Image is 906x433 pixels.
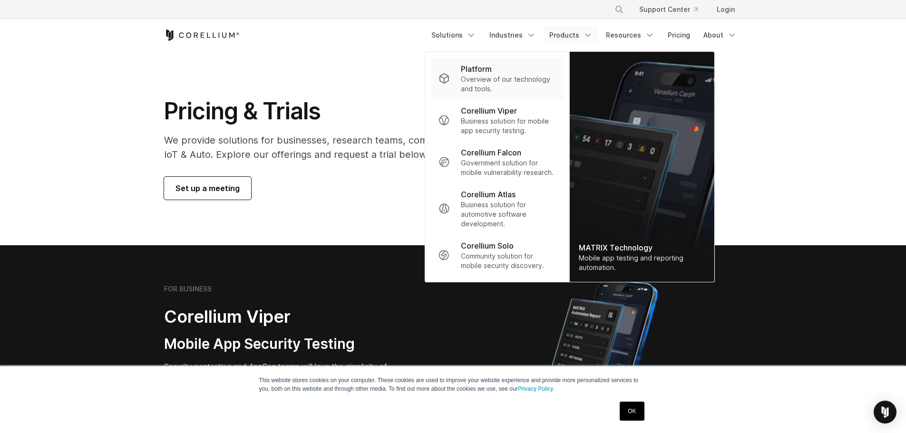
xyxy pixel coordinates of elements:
[430,183,563,234] a: Corellium Atlas Business solution for automotive software development.
[579,242,704,253] div: MATRIX Technology
[600,27,660,44] a: Resources
[461,105,517,116] p: Corellium Viper
[709,1,742,18] a: Login
[632,1,705,18] a: Support Center
[426,27,742,44] div: Navigation Menu
[461,63,492,75] p: Platform
[164,29,240,41] a: Corellium Home
[461,147,521,158] p: Corellium Falcon
[603,1,742,18] div: Navigation Menu
[164,285,212,293] h6: FOR BUSINESS
[164,361,408,395] p: Security pentesting and AppSec teams will love the simplicity of automated report generation comb...
[430,234,563,276] a: Corellium Solo Community solution for mobile security discovery.
[164,133,543,162] p: We provide solutions for businesses, research teams, community individuals, and IoT & Auto. Explo...
[518,385,555,392] a: Privacy Policy.
[662,27,696,44] a: Pricing
[461,158,555,177] p: Government solution for mobile vulnerability research.
[430,99,563,141] a: Corellium Viper Business solution for mobile app security testing.
[164,177,251,200] a: Set up a meeting
[569,52,714,282] img: Matrix_WebNav_1x
[544,27,598,44] a: Products
[461,200,555,229] p: Business solution for automotive software development.
[175,183,240,194] span: Set up a meeting
[611,1,628,18] button: Search
[569,52,714,282] a: MATRIX Technology Mobile app testing and reporting automation.
[259,376,647,393] p: This website stores cookies on your computer. These cookies are used to improve your website expe...
[461,116,555,135] p: Business solution for mobile app security testing.
[874,401,896,423] div: Open Intercom Messenger
[620,402,644,421] a: OK
[430,58,563,99] a: Platform Overview of our technology and tools.
[484,27,542,44] a: Industries
[461,75,555,94] p: Overview of our technology and tools.
[579,253,704,272] div: Mobile app testing and reporting automation.
[461,189,516,200] p: Corellium Atlas
[430,141,563,183] a: Corellium Falcon Government solution for mobile vulnerability research.
[164,306,408,327] h2: Corellium Viper
[164,97,543,125] h1: Pricing & Trials
[461,251,555,270] p: Community solution for mobile security discovery.
[426,27,482,44] a: Solutions
[164,335,408,353] h3: Mobile App Security Testing
[461,240,514,251] p: Corellium Solo
[698,27,742,44] a: About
